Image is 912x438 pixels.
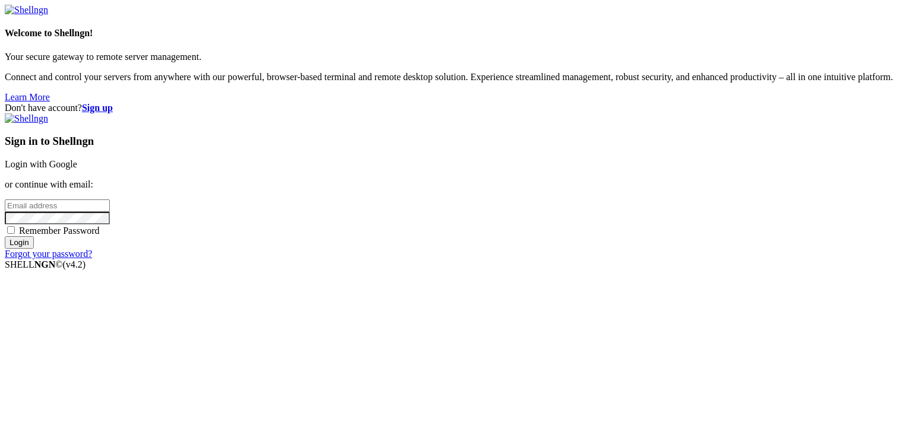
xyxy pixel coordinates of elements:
span: 4.2.0 [63,259,86,269]
b: NGN [34,259,56,269]
a: Sign up [82,103,113,113]
input: Email address [5,199,110,212]
a: Login with Google [5,159,77,169]
h4: Welcome to Shellngn! [5,28,907,39]
a: Learn More [5,92,50,102]
a: Forgot your password? [5,249,92,259]
p: or continue with email: [5,179,907,190]
p: Your secure gateway to remote server management. [5,52,907,62]
div: Don't have account? [5,103,907,113]
span: SHELL © [5,259,85,269]
input: Login [5,236,34,249]
span: Remember Password [19,226,100,236]
h3: Sign in to Shellngn [5,135,907,148]
img: Shellngn [5,5,48,15]
p: Connect and control your servers from anywhere with our powerful, browser-based terminal and remo... [5,72,907,82]
input: Remember Password [7,226,15,234]
img: Shellngn [5,113,48,124]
